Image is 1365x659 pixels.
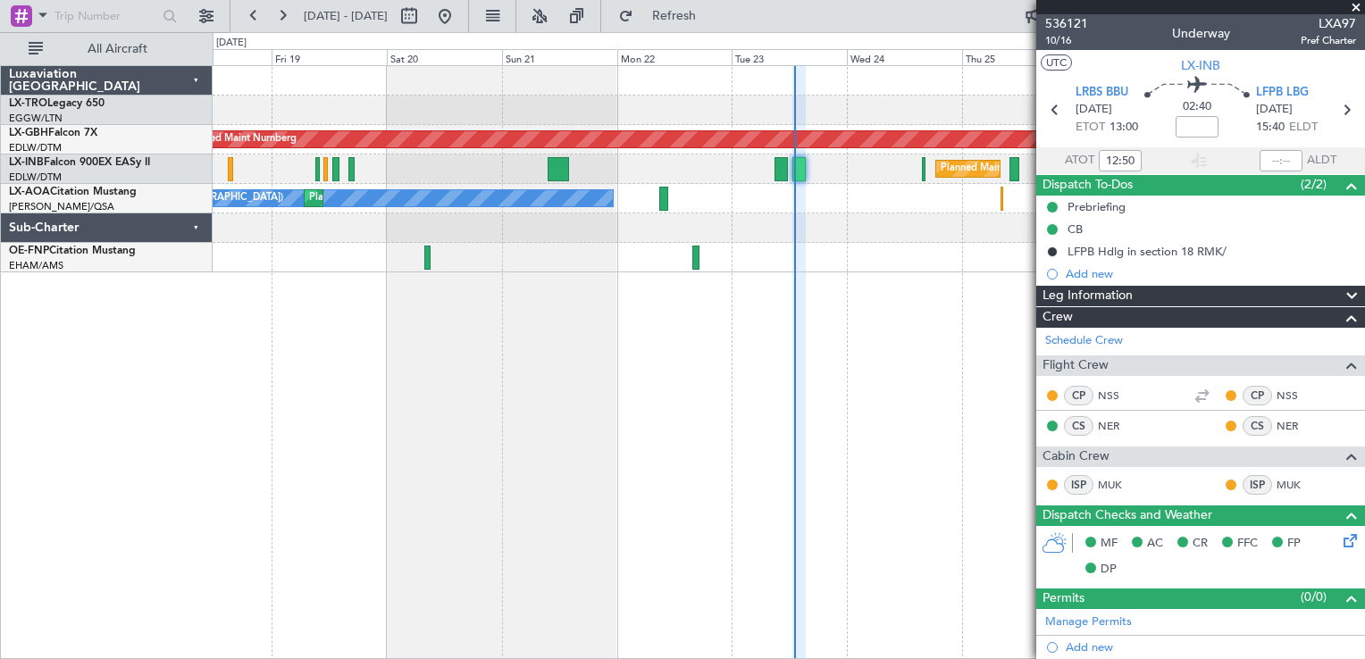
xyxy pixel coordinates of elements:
[1045,332,1123,350] a: Schedule Crew
[9,112,63,125] a: EGGW/LTN
[9,200,114,213] a: [PERSON_NAME]/QSA
[1045,33,1088,48] span: 10/16
[1068,221,1083,237] div: CB
[1076,119,1105,137] span: ETOT
[1101,561,1117,579] span: DP
[1066,266,1356,281] div: Add new
[1043,307,1073,328] span: Crew
[1301,588,1327,606] span: (0/0)
[9,246,136,256] a: OE-FNPCitation Mustang
[9,157,44,168] span: LX-INB
[9,259,63,272] a: EHAM/AMS
[1277,477,1317,493] a: MUK
[1289,119,1318,137] span: ELDT
[732,49,847,65] div: Tue 23
[1301,33,1356,48] span: Pref Charter
[617,49,733,65] div: Mon 22
[1098,477,1138,493] a: MUK
[1256,101,1293,119] span: [DATE]
[1076,101,1112,119] span: [DATE]
[1277,418,1317,434] a: NER
[610,2,717,30] button: Refresh
[387,49,502,65] div: Sat 20
[9,246,49,256] span: OE-FNP
[9,187,137,197] a: LX-AOACitation Mustang
[1043,286,1133,306] span: Leg Information
[1045,14,1088,33] span: 536121
[9,187,50,197] span: LX-AOA
[1301,14,1356,33] span: LXA97
[156,49,272,65] div: Thu 18
[54,3,157,29] input: Trip Number
[1043,355,1109,376] span: Flight Crew
[20,35,194,63] button: All Aircraft
[1256,84,1309,102] span: LFPB LBG
[502,49,617,65] div: Sun 21
[1181,56,1220,75] span: LX-INB
[1043,446,1110,467] span: Cabin Crew
[1301,175,1327,194] span: (2/2)
[9,157,150,168] a: LX-INBFalcon 900EX EASy II
[1287,535,1301,553] span: FP
[1172,24,1230,43] div: Underway
[847,49,962,65] div: Wed 24
[1043,175,1133,196] span: Dispatch To-Dos
[1193,535,1208,553] span: CR
[1277,388,1317,404] a: NSS
[1064,416,1093,436] div: CS
[1068,199,1126,214] div: Prebriefing
[1237,535,1258,553] span: FFC
[1307,152,1336,170] span: ALDT
[1064,475,1093,495] div: ISP
[272,49,387,65] div: Fri 19
[637,10,712,22] span: Refresh
[1098,388,1138,404] a: NSS
[1098,418,1138,434] a: NER
[46,43,188,55] span: All Aircraft
[9,128,97,138] a: LX-GBHFalcon 7X
[185,126,297,153] div: Planned Maint Nurnberg
[1041,54,1072,71] button: UTC
[1147,535,1163,553] span: AC
[1256,119,1285,137] span: 15:40
[1064,386,1093,405] div: CP
[1243,475,1272,495] div: ISP
[309,185,508,212] div: Planned Maint Nice ([GEOGRAPHIC_DATA])
[9,171,62,184] a: EDLW/DTM
[1043,588,1084,609] span: Permits
[304,8,388,24] span: [DATE] - [DATE]
[9,141,62,154] a: EDLW/DTM
[1076,84,1128,102] span: LRBS BBU
[1066,639,1356,655] div: Add new
[1260,150,1302,171] input: --:--
[9,98,105,109] a: LX-TROLegacy 650
[1065,152,1094,170] span: ATOT
[1101,535,1118,553] span: MF
[216,36,247,51] div: [DATE]
[9,98,47,109] span: LX-TRO
[1243,386,1272,405] div: CP
[1045,613,1132,631] a: Manage Permits
[941,155,1222,182] div: Planned Maint [GEOGRAPHIC_DATA] ([GEOGRAPHIC_DATA])
[1183,98,1211,116] span: 02:40
[1068,244,1227,259] div: LFPB Hdlg in section 18 RMK/
[962,49,1077,65] div: Thu 25
[1043,505,1212,526] span: Dispatch Checks and Weather
[1110,119,1138,137] span: 13:00
[1243,416,1272,436] div: CS
[9,128,48,138] span: LX-GBH
[1099,150,1142,171] input: --:--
